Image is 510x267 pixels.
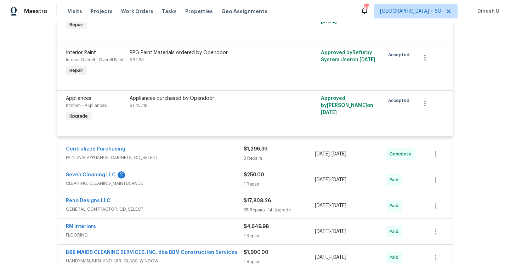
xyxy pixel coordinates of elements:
a: Centralized Purchasing [66,147,125,152]
span: Maestro [24,8,47,15]
span: Upgrade [67,113,91,120]
span: CLEANING, CLEANING_MAINTENANCE [66,180,244,187]
div: 1 Repair [244,258,315,265]
span: Complete [390,150,414,158]
div: 1 Repair [244,181,315,188]
span: Geo Assignments [221,8,267,15]
div: 440 [364,4,369,11]
span: [DATE] [359,57,375,62]
span: [DATE] [315,152,330,157]
div: Appliances purchased by Opendoor [130,95,285,102]
span: $1,900.00 [244,250,268,255]
span: Repair [67,67,86,74]
span: - [315,254,346,261]
span: [DATE] [315,229,330,234]
span: $1,296.39 [244,147,267,152]
span: $250.00 [244,172,264,177]
span: [DATE] [331,152,346,157]
span: Tasks [162,9,177,14]
span: Projects [91,8,113,15]
span: $4,649.98 [244,224,269,229]
span: [DATE] [315,255,330,260]
span: [DATE] [331,177,346,182]
span: Paid [390,228,401,235]
span: Accepted [388,97,412,104]
span: Appliances [66,96,91,101]
span: - [315,176,346,183]
span: [DATE] [331,255,346,260]
span: $1,457.19 [130,103,148,108]
span: Paid [390,202,401,209]
span: Paid [390,176,401,183]
span: Interior Paint [66,50,96,55]
a: Seven Cleaning LLC [66,172,116,177]
span: GENERAL_CONTRACTOR, OD_SELECT [66,206,244,213]
span: Interior Overall - Overall Paint [66,58,124,62]
span: Work Orders [121,8,153,15]
span: Approved by [PERSON_NAME] on [321,96,373,115]
span: Repair [67,21,86,28]
a: Reno Designs LLC [66,198,110,203]
div: 3 Repairs [244,155,315,162]
a: RM Interiors [66,224,96,229]
span: [GEOGRAPHIC_DATA] + 60 [380,8,441,15]
span: Visits [68,8,82,15]
span: Properties [185,8,213,15]
span: [DATE] [315,203,330,208]
div: 1 Repair [244,232,315,239]
a: B&B MAIDS CLEANING SERVICES, INC. dba BBM Construction Services [66,250,237,255]
span: Kitchen - Appliances [66,103,107,108]
span: [DATE] [315,177,330,182]
span: $62.63 [130,58,144,62]
span: [DATE] [331,203,346,208]
span: FLOORING [66,232,244,239]
div: 35 Repairs | 14 Upgrade [244,206,315,214]
div: PPG Paint Materials ordered by Opendoor [130,49,285,56]
span: - [315,228,346,235]
span: PAINTING, APPLIANCE, CABINETS, OD_SELECT [66,154,244,161]
span: - [315,150,346,158]
span: Dinesh U [475,8,499,15]
span: $17,808.26 [244,198,271,203]
span: Paid [390,254,401,261]
span: [DATE] [321,110,337,115]
span: [DATE] [331,229,346,234]
div: 2 [118,171,125,178]
span: Approved by Refurby System User on [321,50,375,62]
span: Accepted [388,51,412,58]
span: HANDYMAN, BRN_AND_LRR, GLASS_WINDOW [66,257,244,265]
span: - [315,202,346,209]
